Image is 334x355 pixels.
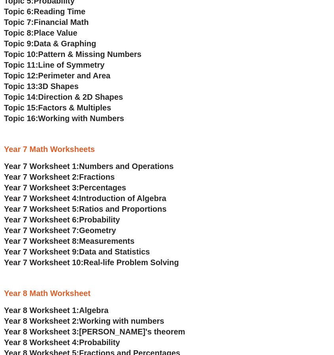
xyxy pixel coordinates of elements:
a: Year 7 Worksheet 1:Numbers and Operations [4,162,174,171]
span: 3D Shapes [38,82,78,91]
span: Topic 13: [4,82,38,91]
span: Year 8 Worksheet 2: [4,317,79,325]
a: Topic 9:Data & Graphing [4,39,96,48]
span: Numbers and Operations [79,162,174,171]
a: Topic 11:Line of Symmetry [4,61,104,69]
span: Data & Graphing [34,39,96,48]
a: Topic 8:Place Value [4,28,77,37]
span: Year 8 Worksheet 4: [4,338,79,347]
span: Financial Math [34,18,89,27]
a: Topic 7:Financial Math [4,18,89,27]
a: Year 8 Worksheet 3:[PERSON_NAME]'s theorem [4,327,185,336]
span: Fractions [79,173,115,181]
span: Topic 9: [4,39,34,48]
a: Topic 10:Pattern & Missing Numbers [4,50,141,59]
span: Year 7 Worksheet 9: [4,247,79,256]
span: Place Value [34,28,77,37]
a: Year 7 Worksheet 7:Geometry [4,226,116,235]
span: Reading Time [34,7,85,16]
a: Topic 14:Direction & 2D Shapes [4,93,123,101]
a: Year 7 Worksheet 9:Data and Statistics [4,247,150,256]
span: Probability [79,338,120,347]
span: Year 7 Worksheet 1: [4,162,79,171]
h3: Year 8 Math Worksheet [4,288,330,298]
span: Ratios and Proportions [79,205,167,213]
a: Year 8 Worksheet 2:Working with numbers [4,317,164,325]
span: Working with numbers [79,317,164,325]
span: Percentages [79,183,126,192]
a: Year 7 Worksheet 4:Introduction of Algebra [4,194,166,203]
span: Pattern & Missing Numbers [38,50,141,59]
span: Year 7 Worksheet 5: [4,205,79,213]
span: Topic 7: [4,18,34,27]
a: Topic 6:Reading Time [4,7,85,16]
span: Topic 16: [4,114,38,123]
span: Year 7 Worksheet 7: [4,226,79,235]
span: Year 7 Worksheet 10: [4,258,83,267]
span: Topic 14: [4,93,38,101]
a: Year 7 Worksheet 5:Ratios and Proportions [4,205,167,213]
span: Year 8 Worksheet 3: [4,327,79,336]
a: Topic 15:Factors & Multiples [4,103,111,112]
span: Real-life Problem Solving [83,258,179,267]
a: Topic 12:Perimeter and Area [4,71,110,80]
span: Data and Statistics [79,247,150,256]
span: Probability [79,215,120,224]
a: Year 7 Worksheet 6:Probability [4,215,120,224]
span: Measurements [79,237,135,245]
span: Topic 10: [4,50,38,59]
span: Year 7 Worksheet 6: [4,215,79,224]
a: Topic 16:Working with Numbers [4,114,124,123]
span: Line of Symmetry [38,61,104,69]
span: Perimeter and Area [38,71,110,80]
span: Geometry [79,226,116,235]
span: Factors & Multiples [38,103,111,112]
span: Year 7 Worksheet 2: [4,173,79,181]
a: Year 7 Worksheet 8:Measurements [4,237,135,245]
span: Topic 8: [4,28,34,37]
span: Topic 15: [4,103,38,112]
a: Year 7 Worksheet 3:Percentages [4,183,126,192]
span: Topic 11: [4,61,38,69]
span: Year 7 Worksheet 3: [4,183,79,192]
span: Year 8 Worksheet 1: [4,306,79,315]
span: [PERSON_NAME]'s theorem [79,327,185,336]
span: Year 7 Worksheet 4: [4,194,79,203]
iframe: Chat Widget [198,266,334,355]
span: Topic 12: [4,71,38,80]
span: Topic 6: [4,7,34,16]
span: Introduction of Algebra [79,194,166,203]
h3: Year 7 Math Worksheets [4,144,330,154]
a: Year 8 Worksheet 4:Probability [4,338,120,347]
a: Year 7 Worksheet 2:Fractions [4,173,115,181]
span: Algebra [79,306,108,315]
span: Direction & 2D Shapes [38,93,123,101]
a: Topic 13:3D Shapes [4,82,79,91]
a: Year 8 Worksheet 1:Algebra [4,306,108,315]
span: Year 7 Worksheet 8: [4,237,79,245]
span: Working with Numbers [38,114,124,123]
a: Year 7 Worksheet 10:Real-life Problem Solving [4,258,179,267]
